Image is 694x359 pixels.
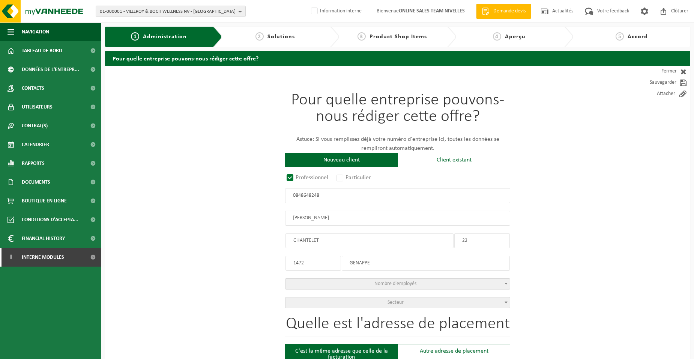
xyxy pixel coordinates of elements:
span: 5 [616,32,624,41]
a: 4Aperçu [460,32,558,41]
h2: Pour quelle entreprise pouvons-nous rédiger cette offre? [105,51,690,65]
span: Rapports [22,154,45,173]
span: Nombre d'employés [374,281,416,287]
button: 01-000001 - VILLEROY & BOCH WELLNESS NV - [GEOGRAPHIC_DATA] [96,6,246,17]
span: Calendrier [22,135,49,154]
h1: Pour quelle entreprise pouvons-nous rédiger cette offre? [285,92,510,129]
h1: Quelle est l'adresse de placement [285,316,510,336]
label: Particulier [335,172,373,183]
span: Utilisateurs [22,98,53,116]
span: Conditions d'accepta... [22,210,78,229]
span: Contacts [22,79,44,98]
input: Numéro d'entreprise [285,188,510,203]
span: Boutique en ligne [22,192,67,210]
strong: ONLINE SALES TEAM NIVELLES [399,8,465,14]
span: Secteur [388,300,404,305]
input: Nom [285,211,510,226]
input: Ville [342,256,510,271]
a: Sauvegarder [623,77,690,88]
span: Contrat(s) [22,116,48,135]
input: Rue [285,233,454,248]
span: 2 [255,32,264,41]
a: Fermer [623,66,690,77]
p: Astuce: Si vous remplissez déjà votre numéro d'entreprise ici, toutes les données se rempliront a... [285,135,510,153]
span: 3 [358,32,366,41]
a: 1Administration [111,32,207,41]
a: 3Product Shop Items [343,32,441,41]
span: Interne modules [22,248,64,267]
span: 1 [131,32,139,41]
span: 01-000001 - VILLEROY & BOCH WELLNESS NV - [GEOGRAPHIC_DATA] [100,6,236,17]
span: Accord [628,34,648,40]
input: Numéro [454,233,510,248]
span: Documents [22,173,50,192]
input: code postal [285,256,341,271]
span: Administration [143,34,187,40]
span: I [8,248,14,267]
span: Données de l'entrepr... [22,60,79,79]
span: Tableau de bord [22,41,62,60]
a: Attacher [623,88,690,100]
label: Information interne [309,6,362,17]
span: Solutions [267,34,295,40]
span: Product Shop Items [370,34,427,40]
span: Aperçu [505,34,526,40]
a: 5Accord [577,32,686,41]
a: 2Solutions [226,32,324,41]
span: Financial History [22,229,65,248]
div: Client existant [398,153,510,167]
span: Navigation [22,23,49,41]
span: Demande devis [491,8,527,15]
span: 4 [493,32,501,41]
div: Nouveau client [285,153,398,167]
label: Professionnel [285,172,330,183]
a: Demande devis [476,4,531,19]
